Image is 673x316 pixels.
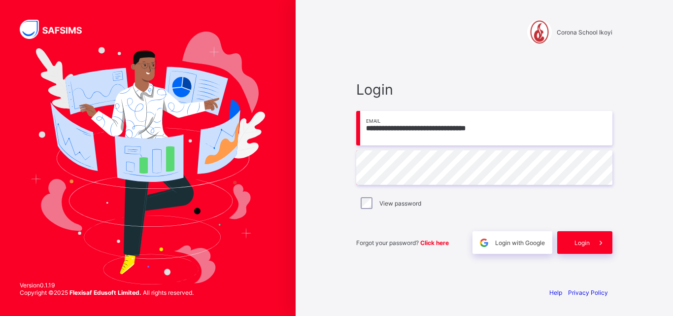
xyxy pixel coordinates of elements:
label: View password [379,200,421,207]
span: Login [574,239,590,246]
span: Login [356,81,612,98]
span: Copyright © 2025 All rights reserved. [20,289,194,296]
span: Version 0.1.19 [20,281,194,289]
strong: Flexisaf Edusoft Limited. [69,289,141,296]
a: Privacy Policy [568,289,608,296]
img: google.396cfc9801f0270233282035f929180a.svg [478,237,490,248]
a: Help [549,289,562,296]
img: SAFSIMS Logo [20,20,94,39]
span: Login with Google [495,239,545,246]
img: Hero Image [31,32,265,284]
a: Click here [420,239,449,246]
span: Forgot your password? [356,239,449,246]
span: Corona School Ikoyi [557,29,612,36]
